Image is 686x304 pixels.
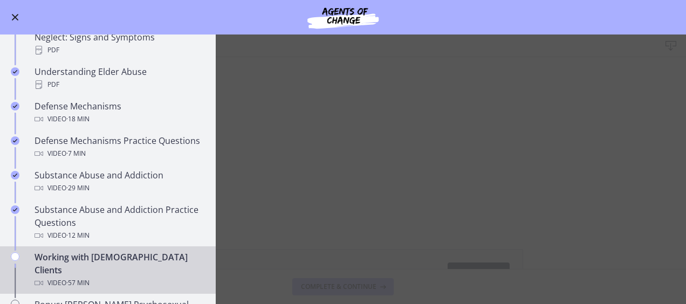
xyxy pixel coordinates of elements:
[66,182,90,195] span: · 29 min
[35,44,203,57] div: PDF
[35,182,203,195] div: Video
[35,277,203,289] div: Video
[11,205,19,214] i: Completed
[35,229,203,242] div: Video
[35,169,203,195] div: Substance Abuse and Addiction
[35,65,203,91] div: Understanding Elder Abuse
[35,18,203,57] div: Recognizing [MEDICAL_DATA] and Neglect: Signs and Symptoms
[66,147,86,160] span: · 7 min
[35,100,203,126] div: Defense Mechanisms
[35,251,203,289] div: Working with [DEMOGRAPHIC_DATA] Clients
[11,136,19,145] i: Completed
[278,4,408,30] img: Agents of Change
[66,113,90,126] span: · 18 min
[11,171,19,179] i: Completed
[35,134,203,160] div: Defense Mechanisms Practice Questions
[11,67,19,76] i: Completed
[9,11,22,24] button: Enable menu
[35,78,203,91] div: PDF
[66,277,90,289] span: · 57 min
[35,147,203,160] div: Video
[35,203,203,242] div: Substance Abuse and Addiction Practice Questions
[11,102,19,110] i: Completed
[66,229,90,242] span: · 12 min
[35,113,203,126] div: Video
